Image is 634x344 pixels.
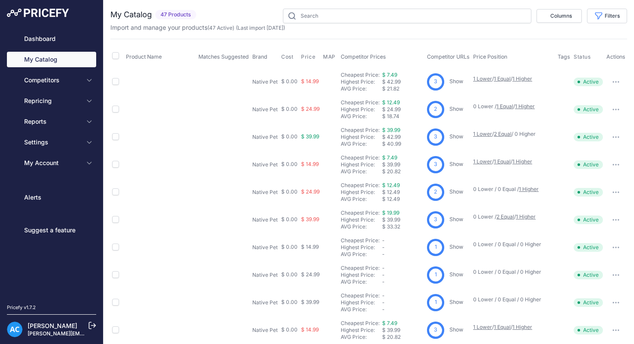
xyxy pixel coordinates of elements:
[7,52,96,67] a: My Catalog
[427,53,470,60] span: Competitor URLs
[301,53,317,60] button: Price
[382,244,385,250] span: -
[382,85,424,92] div: $ 21.82
[24,76,81,84] span: Competitors
[574,188,603,197] span: Active
[473,324,549,331] p: / /
[198,53,249,60] span: Matches Suggested
[382,141,424,147] div: $ 40.99
[281,78,298,84] span: $ 0.00
[434,78,437,86] span: 3
[7,190,96,205] a: Alerts
[473,75,549,82] p: / /
[449,299,463,305] a: Show
[449,188,463,195] a: Show
[341,320,380,326] a: Cheapest Price:
[24,97,81,105] span: Repricing
[341,78,382,85] div: Highest Price:
[574,243,603,252] span: Active
[24,138,81,147] span: Settings
[28,330,160,337] a: [PERSON_NAME][EMAIL_ADDRESS][DOMAIN_NAME]
[110,9,152,21] h2: My Catalog
[449,106,463,112] a: Show
[341,237,380,244] a: Cheapest Price:
[434,188,437,196] span: 2
[7,31,96,47] a: Dashboard
[382,306,385,313] span: -
[449,133,463,140] a: Show
[341,72,380,78] a: Cheapest Price:
[252,244,278,251] p: Native Pet
[574,271,603,279] span: Active
[473,269,549,275] p: 0 Lower / 0 Equal / 0 Higher
[496,103,513,109] a: 1 Equal
[574,298,603,307] span: Active
[236,25,285,31] span: (Last import [DATE])
[494,131,512,137] a: 2 Equal
[574,216,603,224] span: Active
[126,53,162,60] span: Product Name
[473,53,507,60] span: Price Position
[341,99,380,106] a: Cheapest Price:
[382,320,397,326] a: $ 7.49
[382,78,401,85] span: $ 42.99
[574,105,603,114] span: Active
[382,265,385,271] span: -
[473,213,549,220] p: 0 Lower / /
[382,334,424,341] div: $ 20.82
[252,78,278,85] p: Native Pet
[341,141,382,147] div: AVG Price:
[537,9,582,23] button: Columns
[434,326,437,334] span: 3
[341,196,382,203] div: AVG Price:
[382,168,424,175] div: $ 20.82
[449,216,463,222] a: Show
[435,271,437,279] span: 1
[341,127,380,133] a: Cheapest Price:
[252,53,267,60] span: Brand
[574,78,603,86] span: Active
[382,292,385,299] span: -
[341,334,382,341] div: AVG Price:
[7,155,96,171] button: My Account
[155,10,196,20] span: 47 Products
[382,210,399,216] a: $ 19.99
[301,326,319,333] span: $ 14.99
[494,75,511,82] a: 1 Equal
[434,160,437,169] span: 3
[434,133,437,141] span: 3
[382,299,385,306] span: -
[574,133,603,141] span: Active
[382,189,400,195] span: $ 12.49
[281,161,298,167] span: $ 0.00
[7,222,96,238] a: Suggest a feature
[301,188,320,195] span: $ 24.99
[341,265,380,271] a: Cheapest Price:
[382,72,397,78] a: $ 7.49
[341,161,382,168] div: Highest Price:
[301,106,320,112] span: $ 24.99
[449,244,463,250] a: Show
[24,159,81,167] span: My Account
[281,53,295,60] button: Cost
[301,216,319,222] span: $ 39.99
[281,106,298,112] span: $ 0.00
[281,326,298,333] span: $ 0.00
[382,196,424,203] div: $ 12.49
[341,292,380,299] a: Cheapest Price:
[382,272,385,278] span: -
[512,75,532,82] a: 1 Higher
[323,53,336,60] span: MAP
[516,213,536,220] a: 1 Higher
[301,78,319,84] span: $ 14.99
[110,23,285,32] p: Import and manage your products
[341,85,382,92] div: AVG Price:
[519,186,539,192] a: 1 Higher
[341,210,380,216] a: Cheapest Price:
[449,326,463,333] a: Show
[252,161,278,168] p: Native Pet
[435,298,437,306] span: 1
[473,158,492,165] a: 1 Lower
[382,134,401,140] span: $ 42.99
[252,327,278,334] p: Native Pet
